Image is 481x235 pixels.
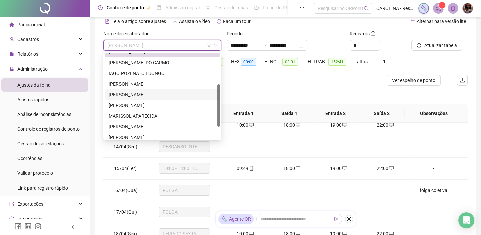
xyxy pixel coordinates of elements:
[376,5,414,12] span: CAROLINA - Restaurante Hymbé
[113,188,138,193] span: 16/04(Qua)
[17,82,51,88] span: Ajustes da folha
[248,123,254,127] span: desktop
[223,19,251,24] span: Faça um tour
[417,19,466,24] span: Alternar para versão lite
[105,132,220,143] div: MONICA SILVESTRE DA PAIXÃO
[241,58,256,66] span: 00:00
[358,104,405,123] th: Saída 2
[354,59,370,64] span: Faltas:
[433,122,434,128] span: -
[450,5,456,11] span: bell
[179,19,210,24] span: Assista o vídeo
[254,5,259,10] span: dashboard
[109,112,216,120] div: MARISSOL APARECIDA
[388,123,394,127] span: desktop
[105,100,220,111] div: MARCELO BRUM DE AZEVEDO
[9,52,14,56] span: file
[328,58,346,66] span: 152:41
[218,214,254,224] div: Agente QR
[98,5,103,10] span: clock-circle
[295,166,300,171] span: desktop
[17,66,48,72] span: Administração
[231,58,264,66] div: HE 3:
[417,43,421,48] span: reload
[308,58,354,66] div: H. TRAB.:
[17,216,42,221] span: Integrações
[17,51,38,57] span: Relatórios
[364,6,369,11] span: search
[107,5,144,10] span: Controle de ponto
[237,166,248,171] span: 09:49
[388,166,394,171] span: desktop
[411,40,462,51] button: Atualizar tabela
[435,5,441,11] span: notification
[263,5,289,10] span: Painel do DP
[460,78,465,83] span: upload
[410,110,458,117] span: Observações
[173,19,177,24] span: youtube
[264,58,308,66] div: H. NOT.:
[111,19,166,24] span: Leia o artigo sobre ajustes
[405,104,463,123] th: Observações
[214,43,218,47] span: down
[105,111,220,121] div: MARISSOL APARECIDA
[9,202,14,206] span: export
[227,30,247,37] label: Período
[17,185,68,191] span: Link para registro rápido
[392,77,435,84] span: Ver espelho de ponto
[458,212,474,228] div: Open Intercom Messenger
[221,104,267,123] th: Entrada 1
[105,79,220,89] div: JOÃO PEDRO DOS SANTOS
[371,31,375,36] span: info-circle
[35,223,41,230] span: instagram
[25,223,31,230] span: linkedin
[439,2,445,9] sup: 1
[410,19,415,24] span: swap
[248,166,254,171] span: mobile
[165,5,200,10] span: Admissão digital
[433,144,434,149] span: -
[109,80,216,88] div: [PERSON_NAME]
[17,201,43,207] span: Exportações
[300,5,304,10] span: ellipsis
[17,170,53,176] span: Validar protocolo
[433,209,434,215] span: -
[17,37,39,42] span: Cadastros
[114,166,137,171] span: 15/04(Ter)
[424,42,457,49] span: Atualizar tabela
[9,67,14,71] span: lock
[206,5,210,10] span: sun
[237,122,248,128] span: 10:00
[105,89,220,100] div: JOSUÉ HENRIQUE
[109,70,216,77] div: IAGO POZENATO LUONGO
[9,216,14,221] span: sync
[109,59,216,66] div: [PERSON_NAME] DO CARMO
[330,166,342,171] span: 19:00
[261,43,267,48] span: to
[107,40,217,50] span: FABIO ELIAS MOREIRA
[103,30,153,37] label: Nome do colaborador
[9,37,14,42] span: user-add
[105,57,220,68] div: HELOISA VIEIRA DO CARMO
[350,30,375,37] span: Registros
[157,5,161,10] span: file-done
[283,122,295,128] span: 18:00
[387,75,441,86] button: Ver espelho de ponto
[433,166,434,171] span: -
[207,43,211,47] span: filter
[342,123,347,127] span: desktop
[17,112,71,117] span: Análise de inconsistências
[266,104,312,123] th: Saída 1
[163,142,206,152] span: DESCANSO INTER-JORNADA
[282,58,298,66] span: 03:01
[347,217,351,221] span: close
[420,188,447,193] span: folga coletiva
[163,163,206,173] span: 10:00 - 13:00 | 14:00 - 22:00
[261,43,267,48] span: swap-right
[109,134,216,141] div: [PERSON_NAME]
[17,141,64,146] span: Gestão de solicitações
[312,104,358,123] th: Entrada 2
[109,102,216,109] div: [PERSON_NAME]
[330,122,342,128] span: 19:00
[105,68,220,79] div: IAGO POZENATO LUONGO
